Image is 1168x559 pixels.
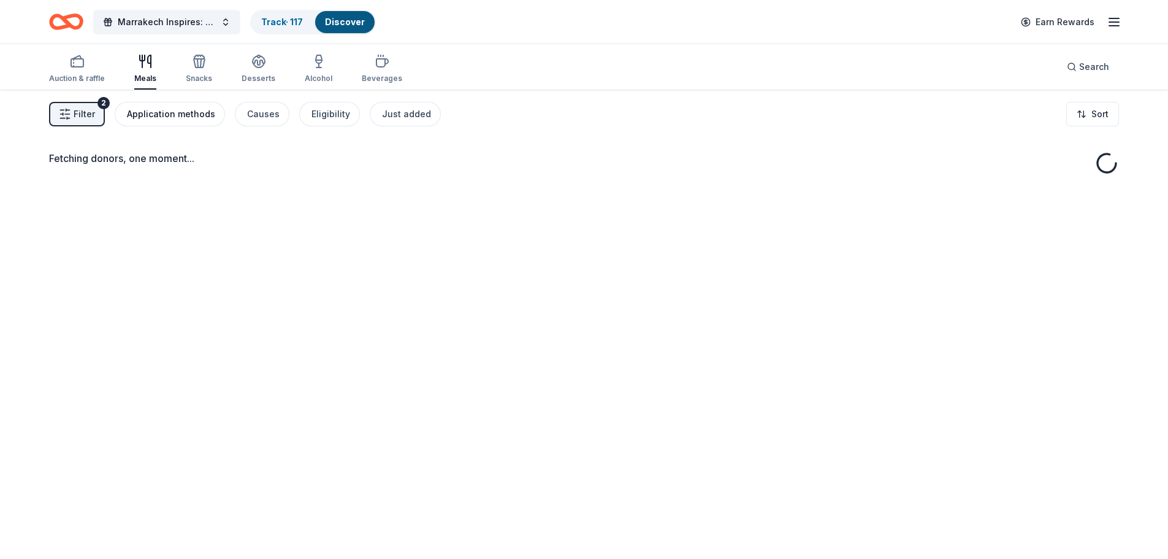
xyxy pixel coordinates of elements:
button: Sort [1066,102,1119,126]
div: Causes [247,107,280,121]
button: Beverages [362,49,402,90]
span: Marrakech Inspires: An Evening of Possibility Cocktail Party & Auction [118,15,216,29]
button: Desserts [242,49,275,90]
button: Search [1057,55,1119,79]
div: Beverages [362,74,402,83]
span: Search [1079,60,1109,74]
div: Auction & raffle [49,74,105,83]
button: Auction & raffle [49,49,105,90]
button: Alcohol [305,49,332,90]
a: Earn Rewards [1013,11,1102,33]
button: Filter2 [49,102,105,126]
div: Snacks [186,74,212,83]
div: Meals [134,74,156,83]
div: Just added [382,107,431,121]
button: Causes [235,102,289,126]
a: Home [49,7,83,36]
button: Just added [370,102,441,126]
div: 2 [97,97,110,109]
span: Filter [74,107,95,121]
a: Track· 117 [261,17,303,27]
div: Alcohol [305,74,332,83]
span: Sort [1091,107,1109,121]
div: Eligibility [311,107,350,121]
div: Fetching donors, one moment... [49,151,1119,166]
button: Meals [134,49,156,90]
button: Marrakech Inspires: An Evening of Possibility Cocktail Party & Auction [93,10,240,34]
button: Snacks [186,49,212,90]
div: Desserts [242,74,275,83]
button: Application methods [115,102,225,126]
a: Discover [325,17,365,27]
div: Application methods [127,107,215,121]
button: Track· 117Discover [250,10,376,34]
button: Eligibility [299,102,360,126]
